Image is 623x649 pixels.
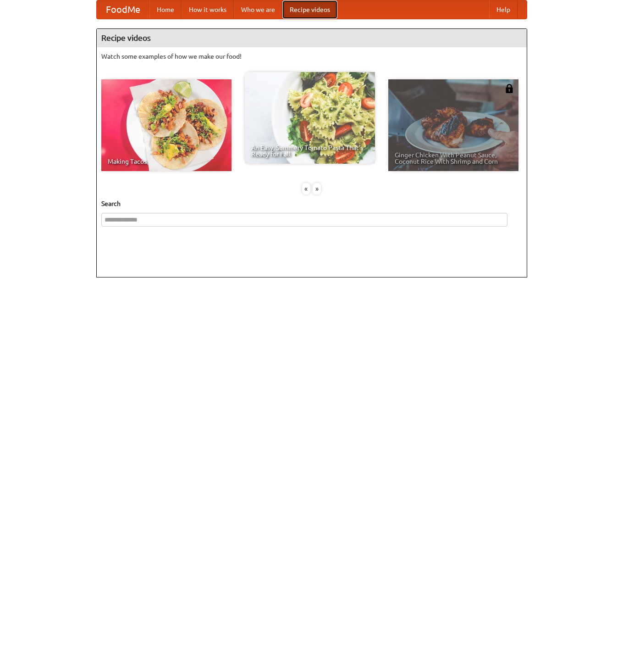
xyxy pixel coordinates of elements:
a: Recipe videos [282,0,337,19]
span: Making Tacos [108,158,225,165]
div: » [313,183,321,194]
a: Home [149,0,182,19]
h5: Search [101,199,522,208]
p: Watch some examples of how we make our food! [101,52,522,61]
span: An Easy, Summery Tomato Pasta That's Ready for Fall [251,144,369,157]
div: « [302,183,310,194]
a: Help [489,0,518,19]
a: Who we are [234,0,282,19]
img: 483408.png [505,84,514,93]
a: Making Tacos [101,79,232,171]
a: An Easy, Summery Tomato Pasta That's Ready for Fall [245,72,375,164]
a: How it works [182,0,234,19]
h4: Recipe videos [97,29,527,47]
a: FoodMe [97,0,149,19]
